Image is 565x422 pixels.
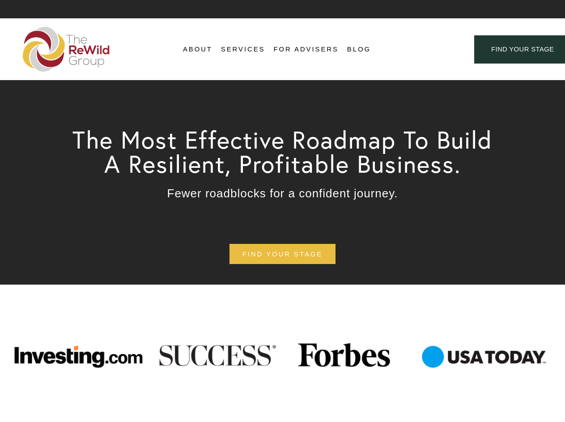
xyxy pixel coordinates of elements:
[229,244,336,264] a: find your stage
[183,43,212,56] a: folder dropdown
[72,124,500,179] span: The Most Effective Roadmap To Build A Resilient, Profitable Business.
[221,43,265,56] a: folder dropdown
[167,187,398,200] span: Fewer roadblocks for a confident journey.
[183,43,212,55] span: About
[23,27,110,72] img: The ReWild Group
[347,43,371,56] a: Blog
[273,43,338,56] a: For Advisers
[221,43,265,55] span: Services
